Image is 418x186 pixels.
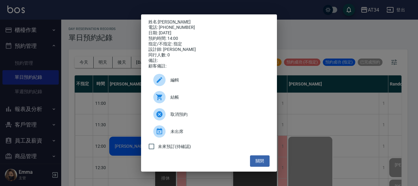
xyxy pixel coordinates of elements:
[148,63,270,69] div: 顧客備註:
[148,41,270,47] div: 指定/不指定: 指定
[148,47,270,52] div: 設計師: [PERSON_NAME]
[158,19,191,24] a: [PERSON_NAME]
[148,30,270,36] div: 日期: [DATE]
[148,25,270,30] div: 電話: [PHONE_NUMBER]
[148,36,270,41] div: 預約時間: 14:00
[148,52,270,58] div: 同行人數: 0
[158,143,191,150] span: 未來預訂(待確認)
[148,89,270,106] a: 結帳
[250,155,270,167] button: 關閉
[148,58,270,63] div: 備註:
[148,123,270,140] div: 未出席
[170,77,265,83] span: 編輯
[148,19,270,25] p: 姓名:
[170,128,265,135] span: 未出席
[170,111,265,118] span: 取消預約
[148,106,270,123] div: 取消預約
[170,94,265,101] span: 結帳
[148,71,270,89] div: 編輯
